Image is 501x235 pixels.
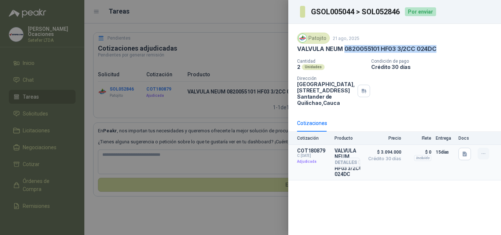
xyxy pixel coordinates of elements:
p: Precio [365,136,401,141]
p: [GEOGRAPHIC_DATA], [STREET_ADDRESS] Santander de Quilichao , Cauca [297,81,355,106]
p: 15 días [436,148,454,157]
p: Cotización [297,136,330,141]
p: Condición de pago [371,59,498,64]
p: Docs [458,136,473,141]
p: 21 ago, 2025 [333,36,359,41]
div: Por enviar [405,7,436,16]
p: Flete [406,136,431,141]
button: Detalles [326,158,360,168]
p: Producto [334,136,360,141]
p: Adjudicada [297,158,330,165]
p: VALVULA NEUM 0820055101 HF03 3/2CC 024DC [297,45,436,53]
img: Company Logo [299,34,307,42]
div: Incluido [414,155,431,161]
p: Dirección [297,76,355,81]
h3: GSOL005044 > SOL052846 [311,8,401,15]
div: Cotizaciones [297,119,327,127]
p: Cantidad [297,59,365,64]
span: Crédito 30 días [365,157,401,161]
div: Patojito [297,33,330,44]
p: Crédito 30 días [371,64,498,70]
span: C: [DATE] [297,154,330,158]
div: Unidades [302,64,325,70]
p: $ 0 [406,148,431,157]
p: 2 [297,64,300,70]
p: Entrega [436,136,454,141]
p: COT180879 [297,148,330,154]
span: $ 3.094.000 [365,148,401,157]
